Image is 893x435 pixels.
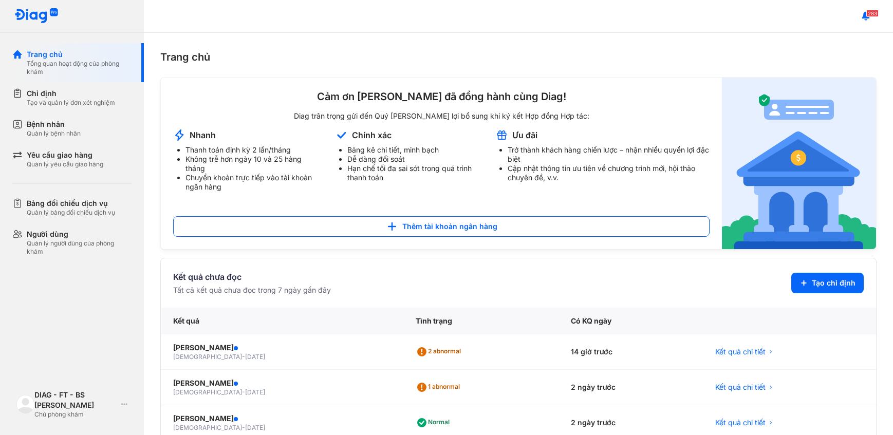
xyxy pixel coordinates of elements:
img: account-announcement [722,78,876,249]
div: Cảm ơn [PERSON_NAME] đã đồng hành cùng Diag! [173,90,710,103]
img: account-announcement [173,129,185,141]
div: Quản lý bệnh nhân [27,129,81,138]
div: Yêu cầu giao hàng [27,150,103,160]
img: logo [16,395,34,413]
div: Tất cả kết quả chưa đọc trong 7 ngày gần đây [173,285,331,295]
span: [DATE] [245,424,265,431]
div: 1 abnormal [416,379,464,395]
li: Dễ dàng đối soát [347,155,483,164]
div: Chủ phòng khám [34,410,117,419]
div: Chỉ định [27,88,115,99]
span: Kết quả chi tiết [715,347,766,357]
div: Nhanh [190,129,216,141]
img: account-announcement [335,129,348,141]
div: Kết quả [161,308,403,334]
div: Bảng đối chiếu dịch vụ [27,198,115,209]
span: [DEMOGRAPHIC_DATA] [173,424,242,431]
div: Diag trân trọng gửi đến Quý [PERSON_NAME] lợi bổ sung khi ký kết Hợp đồng Hợp tác: [173,111,710,121]
li: Hạn chế tối đa sai sót trong quá trình thanh toán [347,164,483,182]
div: Bệnh nhân [27,119,81,129]
span: Tạo chỉ định [812,278,855,288]
div: Trang chủ [27,49,132,60]
div: Normal [416,414,454,431]
li: Trở thành khách hàng chiến lược – nhận nhiều quyền lợi đặc biệt [508,145,710,164]
div: Chính xác [352,129,392,141]
button: Thêm tài khoản ngân hàng [173,216,710,237]
div: [PERSON_NAME] [173,378,391,388]
div: Người dùng [27,229,132,239]
span: [DATE] [245,388,265,396]
li: Chuyển khoản trực tiếp vào tài khoản ngân hàng [185,173,323,192]
span: [DATE] [245,353,265,361]
li: Thanh toán định kỳ 2 lần/tháng [185,145,323,155]
div: [PERSON_NAME] [173,343,391,353]
div: Tổng quan hoạt động của phòng khám [27,60,132,76]
span: - [242,424,245,431]
li: Bảng kê chi tiết, minh bạch [347,145,483,155]
span: - [242,353,245,361]
img: account-announcement [495,129,508,141]
span: - [242,388,245,396]
div: Quản lý bảng đối chiếu dịch vụ [27,209,115,217]
img: logo [14,8,59,24]
span: [DEMOGRAPHIC_DATA] [173,388,242,396]
div: Tạo và quản lý đơn xét nghiệm [27,99,115,107]
span: Kết quả chi tiết [715,382,766,392]
div: Có KQ ngày [559,308,703,334]
span: 283 [866,10,879,17]
li: Không trễ hơn ngày 10 và 25 hàng tháng [185,155,323,173]
div: Ưu đãi [512,129,537,141]
div: 14 giờ trước [559,334,703,370]
span: [DEMOGRAPHIC_DATA] [173,353,242,361]
div: Quản lý người dùng của phòng khám [27,239,132,256]
button: Tạo chỉ định [791,273,864,293]
div: Kết quả chưa đọc [173,271,331,283]
span: Kết quả chi tiết [715,418,766,428]
div: DIAG - FT - BS [PERSON_NAME] [34,390,117,410]
div: 2 ngày trước [559,370,703,405]
div: Quản lý yêu cầu giao hàng [27,160,103,168]
li: Cập nhật thông tin ưu tiên về chương trình mới, hội thảo chuyên đề, v.v. [508,164,710,182]
div: Tình trạng [403,308,559,334]
div: 2 abnormal [416,344,465,360]
div: Trang chủ [160,49,877,65]
div: [PERSON_NAME] [173,413,391,424]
